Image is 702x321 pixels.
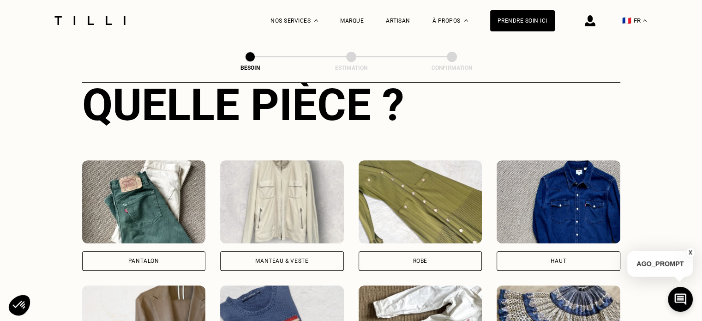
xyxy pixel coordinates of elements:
div: Manteau & Veste [255,258,308,264]
a: Prendre soin ici [490,10,555,31]
div: Haut [551,258,566,264]
img: Tilli retouche votre Robe [359,160,482,243]
div: Confirmation [406,65,498,71]
img: Menu déroulant [314,19,318,22]
img: Tilli retouche votre Manteau & Veste [220,160,344,243]
img: Logo du service de couturière Tilli [51,16,129,25]
div: Besoin [204,65,296,71]
span: 🇫🇷 [622,16,631,25]
div: Quelle pièce ? [82,79,620,131]
a: Marque [340,18,364,24]
img: menu déroulant [643,19,647,22]
button: X [686,248,695,258]
img: icône connexion [585,15,595,26]
div: Robe [413,258,427,264]
p: AGO_PROMPT [627,251,693,277]
a: Artisan [386,18,410,24]
div: Pantalon [128,258,159,264]
div: Estimation [305,65,397,71]
img: Tilli retouche votre Haut [497,160,620,243]
img: Tilli retouche votre Pantalon [82,160,206,243]
img: Menu déroulant à propos [464,19,468,22]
